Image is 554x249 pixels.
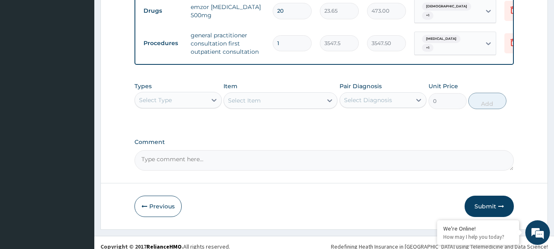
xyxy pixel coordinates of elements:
td: Drugs [139,3,187,18]
button: Submit [465,196,514,217]
p: How may I help you today? [443,233,513,240]
label: Types [135,83,152,90]
div: Chat with us now [43,46,138,57]
span: [MEDICAL_DATA] [422,35,461,43]
div: Select Diagnosis [344,96,392,104]
label: Unit Price [429,82,458,90]
span: [DEMOGRAPHIC_DATA] [422,2,471,11]
button: Previous [135,196,182,217]
td: Procedures [139,36,187,51]
button: Add [468,93,506,109]
span: + 1 [422,44,433,52]
td: general practitioner consultation first outpatient consultation [187,27,269,60]
label: Pair Diagnosis [340,82,382,90]
img: d_794563401_company_1708531726252_794563401 [15,41,33,62]
label: Item [223,82,237,90]
span: + 1 [422,11,433,20]
span: We're online! [48,73,113,156]
label: Comment [135,139,514,146]
div: Select Type [139,96,172,104]
div: Minimize live chat window [135,4,154,24]
div: We're Online! [443,225,513,232]
textarea: Type your message and hit 'Enter' [4,164,156,192]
